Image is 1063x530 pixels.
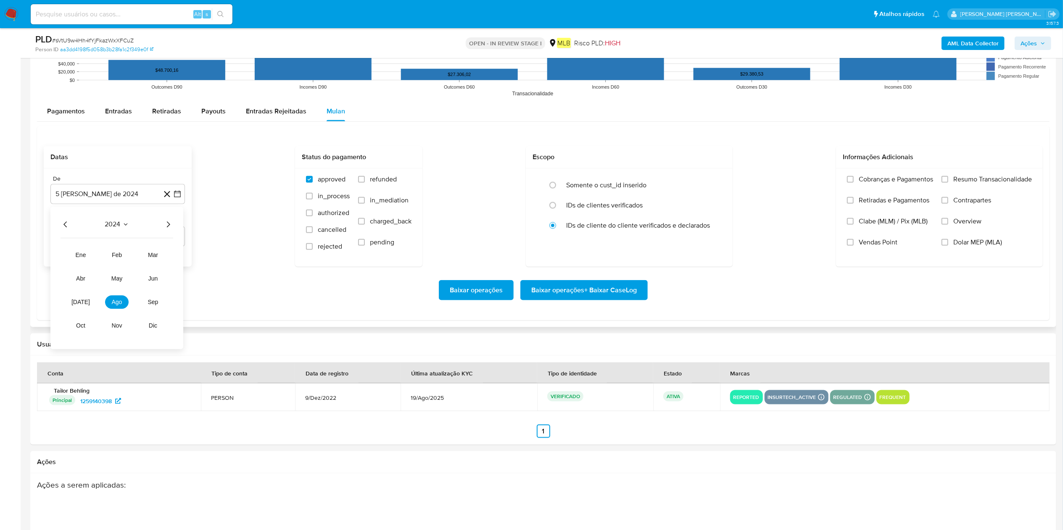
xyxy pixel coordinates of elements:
span: 3.157.3 [1046,20,1059,26]
b: AML Data Collector [947,37,999,50]
span: Atalhos rápidos [879,10,924,18]
h3: Ações a serem aplicadas : [37,480,938,490]
a: aa3dd4198f5d058b3b28fa1c2f349e0f [60,46,153,53]
b: PLD [35,32,52,46]
span: Alt [194,10,201,18]
button: Ações [1015,37,1051,50]
span: HIGH [605,38,620,48]
input: Pesquise usuários ou casos... [31,9,232,20]
span: Risco PLD: [574,39,620,48]
b: Person ID [35,46,58,53]
button: AML Data Collector [942,37,1005,50]
button: search-icon [212,8,229,20]
em: MLB [557,38,571,48]
span: s [206,10,208,18]
p: OPEN - IN REVIEW STAGE I [466,37,545,49]
p: juliane.miranda@mercadolivre.com [960,10,1045,18]
span: Ações [1021,37,1037,50]
h2: Usuários Associados [37,340,1050,349]
span: # sVtU9w4Hh4fYjFkazWxXFCuZ [52,36,134,45]
a: Sair [1048,10,1057,18]
h2: Ações [37,458,1050,466]
a: Notificações [933,10,940,18]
